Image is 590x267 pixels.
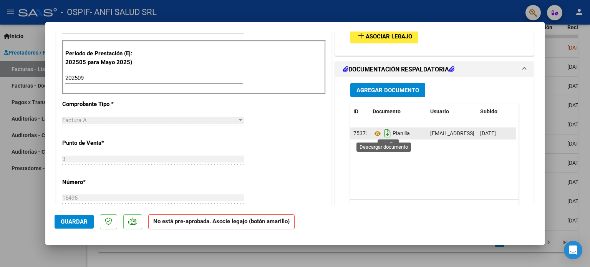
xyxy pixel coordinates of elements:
[356,87,419,94] span: Agregar Documento
[480,130,496,136] span: [DATE]
[564,241,582,259] div: Open Intercom Messenger
[353,130,369,136] span: 75375
[335,77,534,237] div: DOCUMENTACIÓN RESPALDATORIA
[350,200,519,219] div: 1 total
[366,33,412,40] span: Asociar Legajo
[335,62,534,77] mat-expansion-panel-header: DOCUMENTACIÓN RESPALDATORIA
[350,29,418,43] button: Asociar Legajo
[430,108,449,114] span: Usuario
[343,65,454,74] h1: DOCUMENTACIÓN RESPALDATORIA
[480,108,497,114] span: Subido
[55,215,94,229] button: Guardar
[515,103,554,120] datatable-header-cell: Acción
[356,31,366,40] mat-icon: add
[61,218,88,225] span: Guardar
[62,139,141,148] p: Punto de Venta
[62,117,87,124] span: Factura A
[383,127,393,139] i: Descargar documento
[477,103,515,120] datatable-header-cell: Subido
[335,23,534,55] div: PREAPROBACIÓN PARA INTEGRACION
[370,103,427,120] datatable-header-cell: Documento
[350,83,425,97] button: Agregar Documento
[62,100,141,109] p: Comprobante Tipo *
[62,178,141,187] p: Número
[353,108,358,114] span: ID
[373,131,410,137] span: Planilla
[427,103,477,120] datatable-header-cell: Usuario
[373,108,401,114] span: Documento
[430,130,549,136] span: [EMAIL_ADDRESS][DOMAIN_NAME] - ANFI SALUD
[350,103,370,120] datatable-header-cell: ID
[148,214,295,229] strong: No está pre-aprobada. Asocie legajo (botón amarillo)
[65,49,143,66] p: Período de Prestación (Ej: 202505 para Mayo 2025)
